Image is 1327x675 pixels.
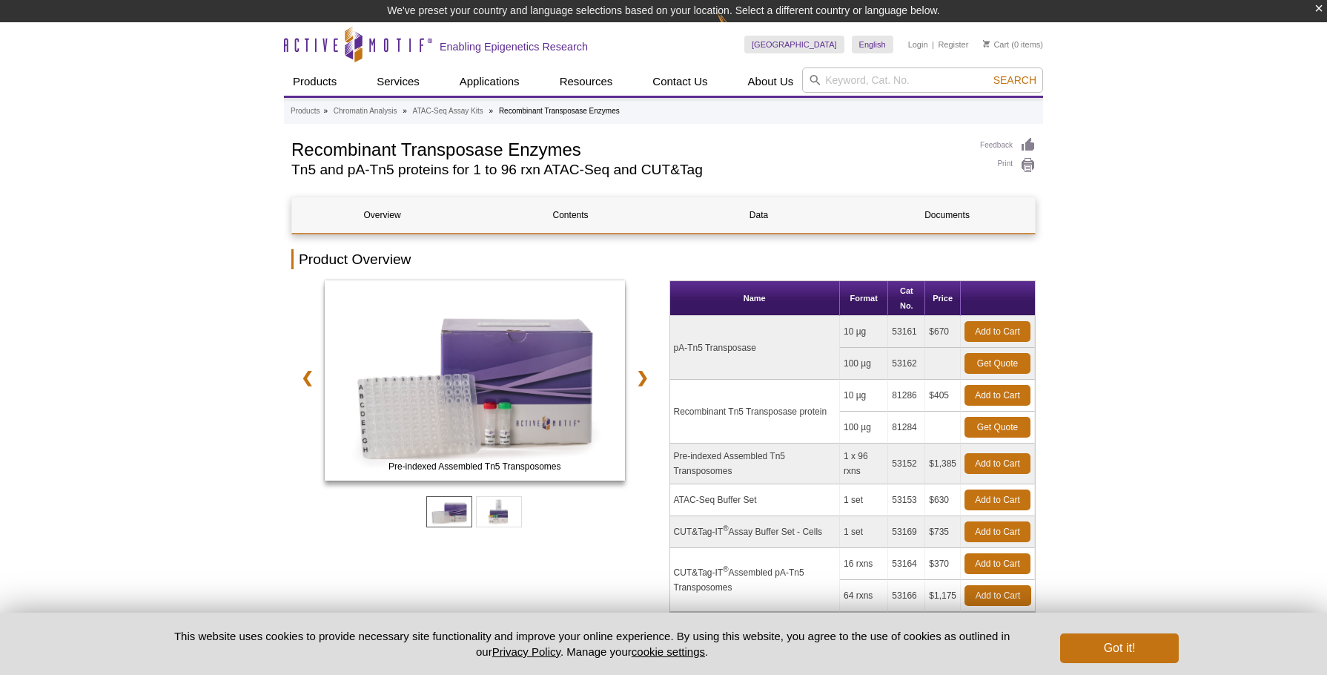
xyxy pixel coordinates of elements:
[840,580,888,612] td: 64 rxns
[964,553,1030,574] a: Add to Cart
[840,548,888,580] td: 16 rxns
[980,157,1036,174] a: Print
[925,484,961,516] td: $630
[1060,633,1179,663] button: Got it!
[670,484,840,516] td: ATAC-Seq Buffer Set
[291,163,965,177] h2: Tn5 and pA-Tn5 proteins for 1 to 96 rxn ATAC-Seq and CUT&Tag
[840,412,888,444] td: 100 µg
[888,316,925,348] td: 53161
[964,521,1030,542] a: Add to Cart
[551,67,622,96] a: Resources
[938,39,968,50] a: Register
[632,645,705,658] button: cookie settings
[291,137,965,159] h1: Recombinant Transposase Enzymes
[925,316,961,348] td: $670
[888,380,925,412] td: 81286
[888,580,925,612] td: 53166
[670,548,840,612] td: CUT&Tag-IT Assembled pA-Tn5 Transposomes
[964,385,1030,406] a: Add to Cart
[368,67,428,96] a: Services
[925,380,961,412] td: $405
[325,280,625,481] img: Pre-indexed Assembled Tn5 Transposomes
[964,453,1030,474] a: Add to Cart
[670,444,840,484] td: Pre-indexed Assembled Tn5 Transposomes
[670,380,840,444] td: Recombinant Tn5 Transposase protein
[292,197,472,233] a: Overview
[925,281,961,316] th: Price
[148,628,1036,659] p: This website uses cookies to provide necessary site functionality and improve your online experie...
[993,74,1036,86] span: Search
[492,645,560,658] a: Privacy Policy
[908,39,928,50] a: Login
[888,484,925,516] td: 53153
[440,40,588,53] h2: Enabling Epigenetics Research
[670,516,840,548] td: CUT&Tag-IT Assay Buffer Set - Cells
[739,67,803,96] a: About Us
[964,490,1030,510] a: Add to Cart
[840,316,888,348] td: 10 µg
[888,281,925,316] th: Cat No.
[964,417,1030,438] a: Get Quote
[334,105,397,118] a: Chromatin Analysis
[323,107,328,115] li: »
[291,105,320,118] a: Products
[840,281,888,316] th: Format
[840,444,888,484] td: 1 x 96 rxns
[328,459,621,474] span: Pre-indexed Assembled Tn5 Transposomes
[840,380,888,412] td: 10 µg
[325,280,625,485] a: ATAC-Seq Kit
[983,39,1009,50] a: Cart
[802,67,1043,93] input: Keyword, Cat. No.
[480,197,661,233] a: Contents
[670,316,840,380] td: pA-Tn5 Transposase
[840,348,888,380] td: 100 µg
[840,516,888,548] td: 1 set
[291,360,323,395] a: ❮
[717,11,756,46] img: Change Here
[925,580,961,612] td: $1,175
[888,444,925,484] td: 53152
[925,548,961,580] td: $370
[670,281,840,316] th: Name
[291,249,1036,269] h2: Product Overview
[723,524,728,533] sup: ®
[925,516,961,548] td: $735
[403,107,407,115] li: »
[888,548,925,580] td: 53164
[857,197,1037,233] a: Documents
[964,321,1030,342] a: Add to Cart
[989,73,1041,87] button: Search
[413,105,483,118] a: ATAC-Seq Assay Kits
[925,444,961,484] td: $1,385
[669,197,849,233] a: Data
[451,67,529,96] a: Applications
[744,36,844,53] a: [GEOGRAPHIC_DATA]
[888,516,925,548] td: 53169
[626,360,658,395] a: ❯
[964,585,1031,606] a: Add to Cart
[489,107,494,115] li: »
[932,36,934,53] li: |
[888,412,925,444] td: 81284
[888,348,925,380] td: 53162
[643,67,716,96] a: Contact Us
[983,40,990,47] img: Your Cart
[852,36,893,53] a: English
[983,36,1043,53] li: (0 items)
[723,565,728,573] sup: ®
[964,353,1030,374] a: Get Quote
[980,137,1036,154] a: Feedback
[284,67,345,96] a: Products
[840,484,888,516] td: 1 set
[499,107,620,115] li: Recombinant Transposase Enzymes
